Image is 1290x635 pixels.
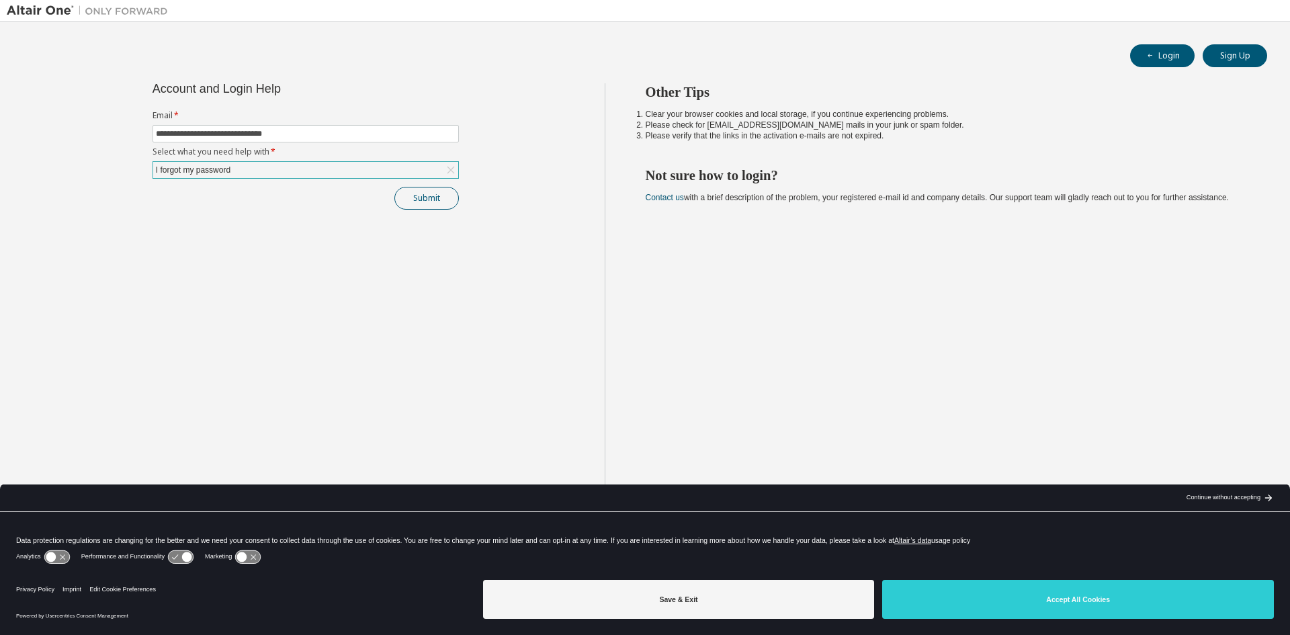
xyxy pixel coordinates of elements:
button: Sign Up [1203,44,1267,67]
h2: Not sure how to login? [646,167,1244,184]
h2: Other Tips [646,83,1244,101]
li: Please verify that the links in the activation e-mails are not expired. [646,130,1244,141]
li: Clear your browser cookies and local storage, if you continue experiencing problems. [646,109,1244,120]
img: Altair One [7,4,175,17]
li: Please check for [EMAIL_ADDRESS][DOMAIN_NAME] mails in your junk or spam folder. [646,120,1244,130]
div: I forgot my password [154,163,232,177]
button: Submit [394,187,459,210]
label: Email [153,110,459,121]
div: Account and Login Help [153,83,398,94]
button: Login [1130,44,1195,67]
div: I forgot my password [153,162,458,178]
span: with a brief description of the problem, your registered e-mail id and company details. Our suppo... [646,193,1229,202]
label: Select what you need help with [153,146,459,157]
a: Contact us [646,193,684,202]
